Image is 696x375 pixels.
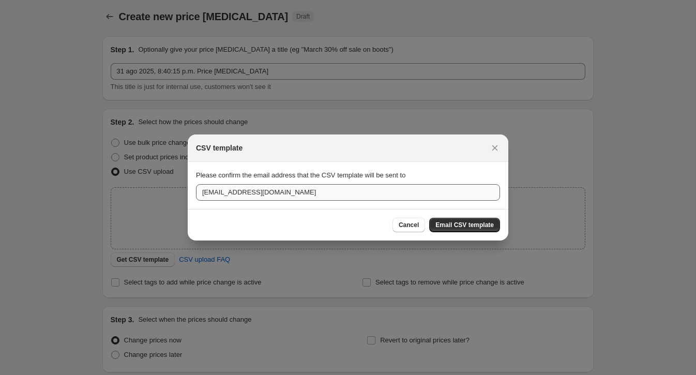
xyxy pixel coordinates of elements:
[399,221,419,229] span: Cancel
[488,141,502,155] button: Close
[196,171,405,179] span: Please confirm the email address that the CSV template will be sent to
[196,143,243,153] h2: CSV template
[435,221,494,229] span: Email CSV template
[392,218,425,232] button: Cancel
[429,218,500,232] button: Email CSV template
